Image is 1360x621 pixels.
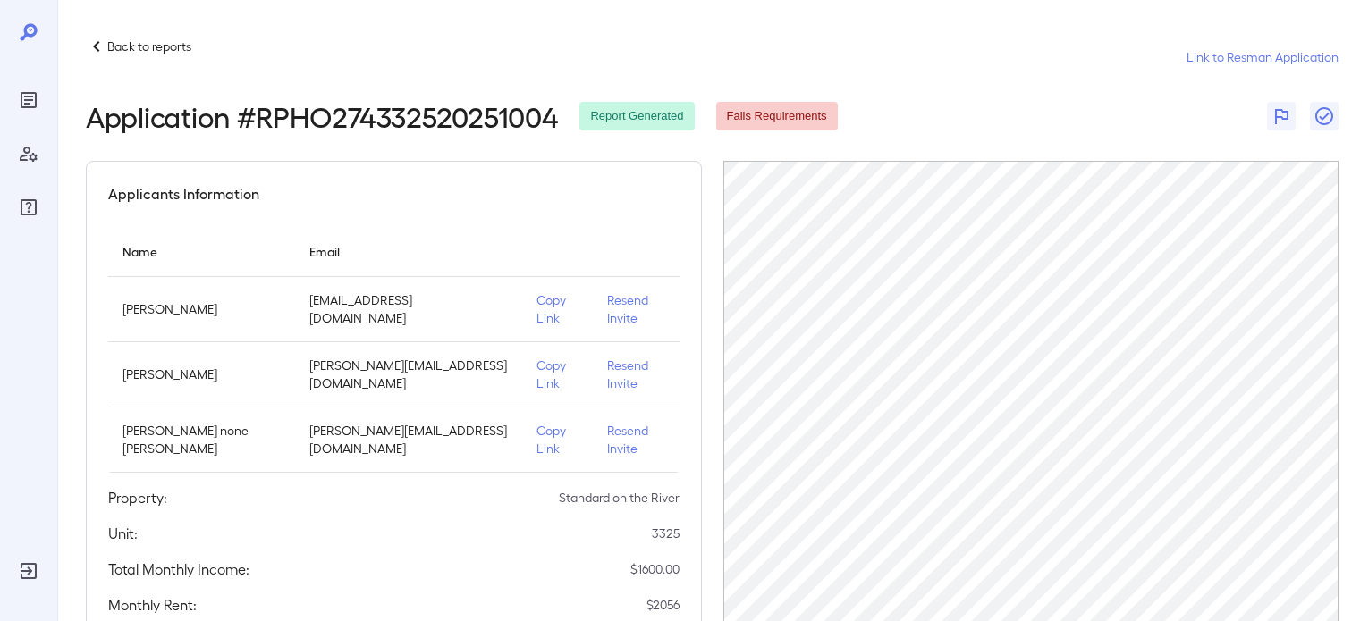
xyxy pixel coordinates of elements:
[1310,102,1339,130] button: Close Report
[122,365,281,383] p: [PERSON_NAME]
[122,422,281,457] p: [PERSON_NAME] none [PERSON_NAME]
[108,183,259,205] h5: Applicants Information
[607,422,664,457] p: Resend Invite
[108,558,249,580] h5: Total Monthly Income:
[309,422,507,457] p: [PERSON_NAME][EMAIL_ADDRESS][DOMAIN_NAME]
[607,357,664,392] p: Resend Invite
[536,357,579,392] p: Copy Link
[630,560,680,578] p: $ 1600.00
[14,139,43,168] div: Manage Users
[14,557,43,585] div: Log Out
[108,226,295,277] th: Name
[646,596,680,614] p: $ 2056
[579,108,694,125] span: Report Generated
[536,422,579,457] p: Copy Link
[309,357,507,392] p: [PERSON_NAME][EMAIL_ADDRESS][DOMAIN_NAME]
[108,226,680,473] table: simple table
[107,38,191,55] p: Back to reports
[309,291,507,327] p: [EMAIL_ADDRESS][DOMAIN_NAME]
[108,594,197,616] h5: Monthly Rent:
[14,86,43,114] div: Reports
[108,523,138,544] h5: Unit:
[108,487,167,508] h5: Property:
[607,291,664,327] p: Resend Invite
[1187,48,1339,66] a: Link to Resman Application
[559,489,680,507] p: Standard on the River
[14,193,43,222] div: FAQ
[86,100,558,132] h2: Application # RPHO274332520251004
[716,108,838,125] span: Fails Requirements
[122,300,281,318] p: [PERSON_NAME]
[536,291,579,327] p: Copy Link
[1267,102,1296,130] button: Flag Report
[295,226,521,277] th: Email
[652,524,680,542] p: 3325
